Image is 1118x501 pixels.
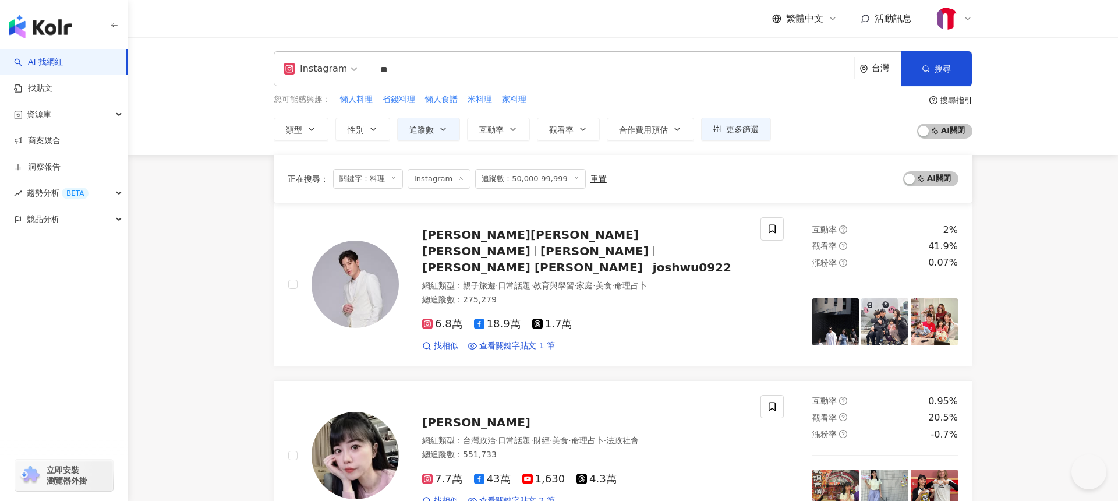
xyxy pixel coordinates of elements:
img: MMdc_PPT.png [936,8,958,30]
a: searchAI 找網紅 [14,57,63,68]
span: · [530,436,533,445]
button: 米料理 [467,93,493,106]
span: 6.8萬 [422,318,462,330]
img: KOL Avatar [312,412,399,499]
span: 互動率 [812,225,837,234]
span: 立即安裝 瀏覽器外掛 [47,465,87,486]
span: 懶人料理 [340,94,373,105]
span: 命理占卜 [614,281,647,290]
span: 省錢料理 [383,94,415,105]
span: Instagram [408,169,470,189]
span: 互動率 [479,125,504,135]
span: 美食 [552,436,568,445]
div: 網紅類型 ： [422,280,746,292]
div: BETA [62,188,89,199]
span: 1.7萬 [532,318,572,330]
span: 合作費用預估 [619,125,668,135]
span: · [574,281,576,290]
span: 財經 [533,436,550,445]
span: · [496,281,498,290]
a: chrome extension立即安裝 瀏覽器外掛 [15,460,113,491]
span: 美食 [596,281,612,290]
button: 觀看率 [537,118,600,141]
span: [PERSON_NAME] [PERSON_NAME] [422,260,643,274]
a: KOL Avatar[PERSON_NAME][PERSON_NAME] [PERSON_NAME][PERSON_NAME][PERSON_NAME] [PERSON_NAME]joshwu0... [274,203,972,366]
div: 台灣 [872,63,901,73]
span: 活動訊息 [875,13,912,24]
span: 命理占卜 [571,436,604,445]
div: Instagram [284,59,347,78]
span: 查看關鍵字貼文 1 筆 [479,340,555,352]
span: · [612,281,614,290]
span: question-circle [929,96,937,104]
button: 互動率 [467,118,530,141]
span: question-circle [839,242,847,250]
span: 懶人食譜 [425,94,458,105]
span: 資源庫 [27,101,51,128]
img: chrome extension [19,466,41,485]
span: 家庭 [576,281,593,290]
span: 日常話題 [498,281,530,290]
span: · [568,436,571,445]
span: 4.3萬 [576,473,617,485]
a: 洞察報告 [14,161,61,173]
span: 43萬 [474,473,511,485]
span: · [593,281,595,290]
span: 追蹤數 [409,125,434,135]
span: 競品分析 [27,206,59,232]
button: 合作費用預估 [607,118,694,141]
button: 懶人食譜 [424,93,458,106]
div: 20.5% [928,411,958,424]
span: · [604,436,606,445]
img: post-image [812,298,859,345]
span: 親子旅遊 [463,281,496,290]
span: 1,630 [522,473,565,485]
span: 追蹤數：50,000-99,999 [475,169,586,189]
span: 更多篩選 [726,125,759,134]
button: 性別 [335,118,390,141]
div: 網紅類型 ： [422,435,746,447]
span: · [550,436,552,445]
button: 更多篩選 [701,118,771,141]
span: 台灣政治 [463,436,496,445]
a: 商案媒合 [14,135,61,147]
img: post-image [911,298,958,345]
a: 查看關鍵字貼文 1 筆 [468,340,555,352]
span: 搜尋 [935,64,951,73]
span: 您可能感興趣： [274,94,331,105]
span: 觀看率 [812,413,837,422]
span: question-circle [839,225,847,234]
div: 0.07% [928,256,958,269]
span: 米料理 [468,94,492,105]
span: environment [859,65,868,73]
span: 找相似 [434,340,458,352]
iframe: Help Scout Beacon - Open [1071,454,1106,489]
button: 家料理 [501,93,527,106]
button: 追蹤數 [397,118,460,141]
span: 日常話題 [498,436,530,445]
img: post-image [861,298,908,345]
span: 法政社會 [606,436,639,445]
button: 省錢料理 [382,93,416,106]
div: 搜尋指引 [940,96,972,105]
span: 7.7萬 [422,473,462,485]
span: question-circle [839,397,847,405]
span: question-circle [839,259,847,267]
span: 性別 [348,125,364,135]
span: 教育與學習 [533,281,574,290]
button: 懶人料理 [339,93,373,106]
span: question-circle [839,413,847,421]
span: 關鍵字：料理 [333,169,403,189]
span: [PERSON_NAME] [422,415,530,429]
div: 0.95% [928,395,958,408]
span: · [496,436,498,445]
div: 總追蹤數 ： 275,279 [422,294,746,306]
div: 總追蹤數 ： 551,733 [422,449,746,461]
div: 41.9% [928,240,958,253]
span: 互動率 [812,396,837,405]
img: logo [9,15,72,38]
div: 重置 [590,174,607,184]
span: [PERSON_NAME] [540,244,649,258]
span: 漲粉率 [812,258,837,267]
span: 家料理 [502,94,526,105]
